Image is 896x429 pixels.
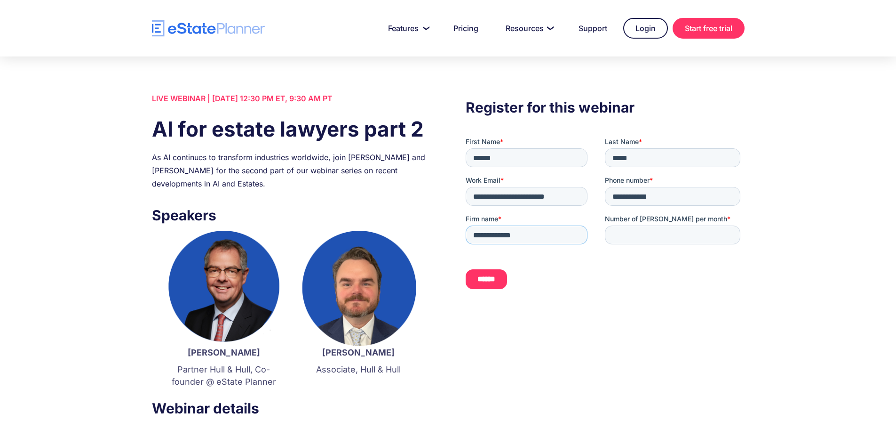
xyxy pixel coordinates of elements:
h1: AI for estate lawyers part 2 [152,114,430,144]
strong: [PERSON_NAME] [188,348,260,357]
h3: Speakers [152,204,430,226]
a: Support [567,19,618,38]
a: Resources [494,19,563,38]
h3: Webinar details [152,397,430,419]
p: Partner Hull & Hull, Co-founder @ eState Planner [166,364,282,388]
a: Start free trial [673,18,745,39]
a: Login [623,18,668,39]
div: LIVE WEBINAR | [DATE] 12:30 PM ET, 9:30 AM PT [152,92,430,105]
iframe: Form 0 [466,137,744,297]
strong: [PERSON_NAME] [322,348,395,357]
a: home [152,20,265,37]
div: As AI continues to transform industries worldwide, join [PERSON_NAME] and [PERSON_NAME] for the s... [152,151,430,190]
a: Pricing [442,19,490,38]
p: Associate, Hull & Hull [301,364,416,376]
a: Features [377,19,437,38]
h3: Register for this webinar [466,97,744,118]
